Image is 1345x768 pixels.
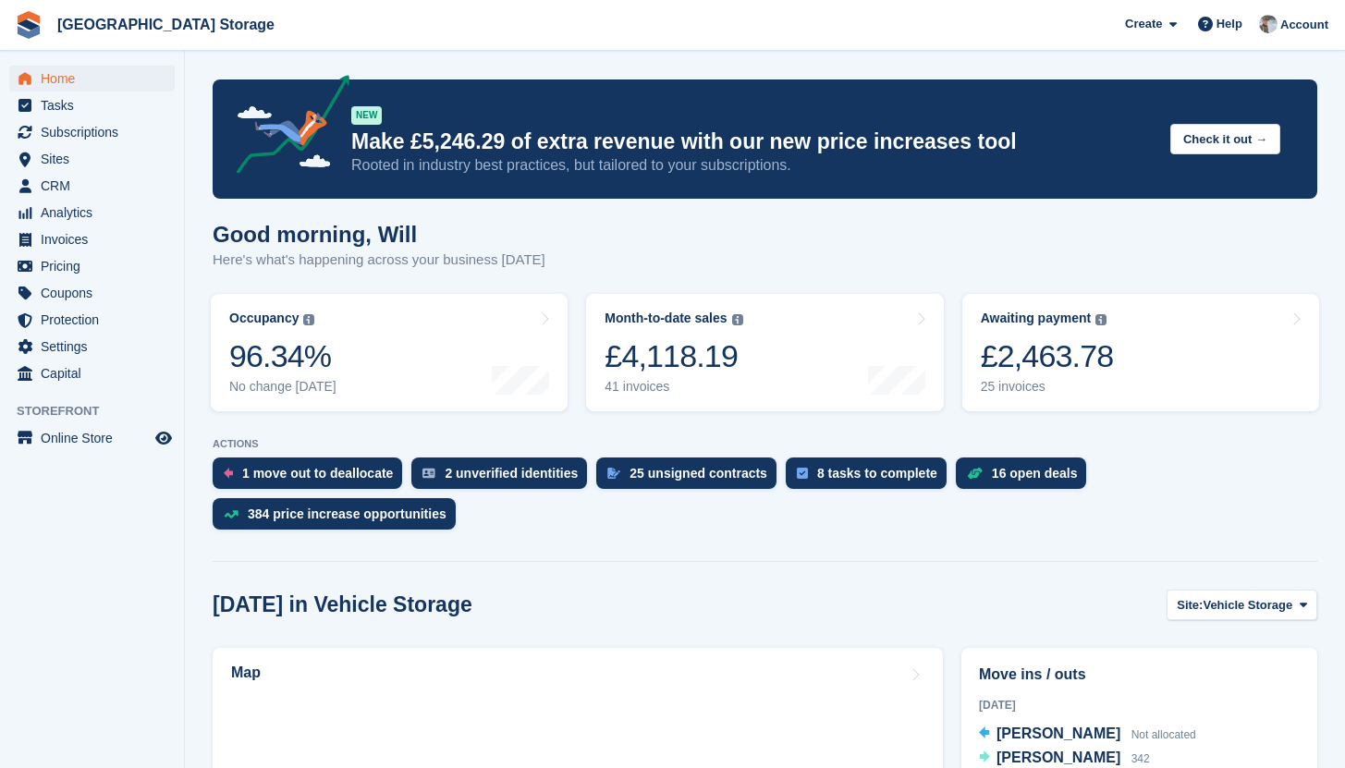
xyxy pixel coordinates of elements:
[50,9,282,40] a: [GEOGRAPHIC_DATA] Storage
[1125,15,1162,33] span: Create
[41,66,152,91] span: Home
[229,311,299,326] div: Occupancy
[981,337,1114,375] div: £2,463.78
[981,379,1114,395] div: 25 invoices
[9,173,175,199] a: menu
[229,337,336,375] div: 96.34%
[797,468,808,479] img: task-75834270c22a3079a89374b754ae025e5fb1db73e45f91037f5363f120a921f8.svg
[41,146,152,172] span: Sites
[1259,15,1278,33] img: Will Strivens
[9,253,175,279] a: menu
[231,664,261,681] h2: Map
[224,510,238,518] img: price_increase_opportunities-93ffe204e8149a01c8c9dc8f82e8f89637d9d84a8eef4429ea346261dce0b2c0.svg
[1095,314,1107,325] img: icon-info-grey-7440780725fd019a000dd9b08b2336e03edf1995a4989e88bcd33f0948082b44.svg
[17,402,184,421] span: Storefront
[596,457,786,498] a: 25 unsigned contracts
[1131,728,1196,741] span: Not allocated
[630,466,767,481] div: 25 unsigned contracts
[41,226,152,252] span: Invoices
[221,75,350,180] img: price-adjustments-announcement-icon-8257ccfd72463d97f412b2fc003d46551f7dbcb40ab6d574587a9cd5c0d94...
[41,119,152,145] span: Subscriptions
[351,155,1155,176] p: Rooted in industry best practices, but tailored to your subscriptions.
[997,725,1120,741] span: [PERSON_NAME]
[213,222,545,247] h1: Good morning, Will
[997,750,1120,765] span: [PERSON_NAME]
[15,11,43,39] img: stora-icon-8386f47178a22dfd0bd8f6a31ec36ba5ce8667c1dd55bd0f319d3a0aa187defe.svg
[981,311,1092,326] div: Awaiting payment
[9,280,175,306] a: menu
[605,379,742,395] div: 41 invoices
[605,311,727,326] div: Month-to-date sales
[786,457,956,498] a: 8 tasks to complete
[303,314,314,325] img: icon-info-grey-7440780725fd019a000dd9b08b2336e03edf1995a4989e88bcd33f0948082b44.svg
[211,294,568,411] a: Occupancy 96.34% No change [DATE]
[41,360,152,386] span: Capital
[41,425,152,451] span: Online Store
[956,457,1096,498] a: 16 open deals
[213,438,1317,450] p: ACTIONS
[979,664,1300,686] h2: Move ins / outs
[248,506,446,521] div: 384 price increase opportunities
[242,466,393,481] div: 1 move out to deallocate
[213,250,545,271] p: Here's what's happening across your business [DATE]
[9,425,175,451] a: menu
[962,294,1319,411] a: Awaiting payment £2,463.78 25 invoices
[9,66,175,91] a: menu
[9,307,175,333] a: menu
[967,467,983,480] img: deal-1b604bf984904fb50ccaf53a9ad4b4a5d6e5aea283cecdc64d6e3604feb123c2.svg
[9,200,175,226] a: menu
[1177,596,1203,615] span: Site:
[41,92,152,118] span: Tasks
[213,457,411,498] a: 1 move out to deallocate
[445,466,578,481] div: 2 unverified identities
[41,173,152,199] span: CRM
[351,106,382,125] div: NEW
[1203,596,1292,615] span: Vehicle Storage
[732,314,743,325] img: icon-info-grey-7440780725fd019a000dd9b08b2336e03edf1995a4989e88bcd33f0948082b44.svg
[992,466,1078,481] div: 16 open deals
[9,92,175,118] a: menu
[607,468,620,479] img: contract_signature_icon-13c848040528278c33f63329250d36e43548de30e8caae1d1a13099fd9432cc5.svg
[351,128,1155,155] p: Make £5,246.29 of extra revenue with our new price increases tool
[224,468,233,479] img: move_outs_to_deallocate_icon-f764333ba52eb49d3ac5e1228854f67142a1ed5810a6f6cc68b1a99e826820c5.svg
[41,307,152,333] span: Protection
[411,457,596,498] a: 2 unverified identities
[1217,15,1242,33] span: Help
[9,226,175,252] a: menu
[213,592,472,617] h2: [DATE] in Vehicle Storage
[41,200,152,226] span: Analytics
[9,146,175,172] a: menu
[229,379,336,395] div: No change [DATE]
[9,360,175,386] a: menu
[979,723,1196,747] a: [PERSON_NAME] Not allocated
[586,294,943,411] a: Month-to-date sales £4,118.19 41 invoices
[41,334,152,360] span: Settings
[422,468,435,479] img: verify_identity-adf6edd0f0f0b5bbfe63781bf79b02c33cf7c696d77639b501bdc392416b5a36.svg
[1131,752,1150,765] span: 342
[605,337,742,375] div: £4,118.19
[9,119,175,145] a: menu
[41,253,152,279] span: Pricing
[1167,590,1317,620] button: Site: Vehicle Storage
[153,427,175,449] a: Preview store
[9,334,175,360] a: menu
[1280,16,1328,34] span: Account
[979,697,1300,713] div: [DATE]
[817,466,937,481] div: 8 tasks to complete
[1170,124,1280,154] button: Check it out →
[213,498,465,539] a: 384 price increase opportunities
[41,280,152,306] span: Coupons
